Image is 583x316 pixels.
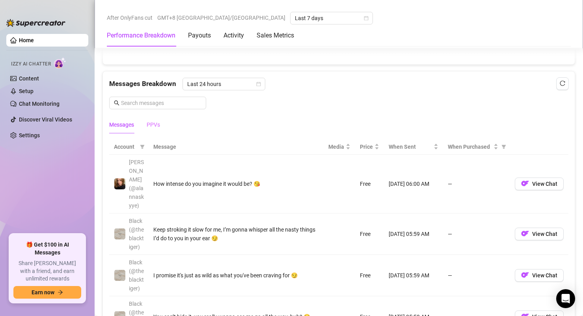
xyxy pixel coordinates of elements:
[149,139,324,155] th: Message
[443,255,510,296] td: —
[109,120,134,129] div: Messages
[500,141,508,153] span: filter
[384,139,443,155] th: When Sent
[501,144,506,149] span: filter
[532,181,557,187] span: View Chat
[384,213,443,255] td: [DATE] 05:59 AM
[114,142,137,151] span: Account
[515,232,564,239] a: OFView Chat
[114,100,119,106] span: search
[443,213,510,255] td: —
[147,120,160,129] div: PPVs
[157,12,285,24] span: GMT+8 [GEOGRAPHIC_DATA]/[GEOGRAPHIC_DATA]
[107,12,153,24] span: After OnlyFans cut
[328,142,344,151] span: Media
[129,218,144,250] span: Black (@theblacktiger)
[13,260,81,283] span: Share [PERSON_NAME] with a friend, and earn unlimited rewards
[521,271,529,279] img: OF
[515,178,564,190] button: OFView Chat
[384,155,443,213] td: [DATE] 06:00 AM
[19,88,34,94] a: Setup
[355,139,384,155] th: Price
[355,155,384,213] td: Free
[121,99,201,107] input: Search messages
[19,116,72,123] a: Discover Viral Videos
[19,101,60,107] a: Chat Monitoring
[560,80,565,86] span: reload
[114,178,125,189] img: Alanna (@alannaskyye)
[6,19,65,27] img: logo-BBDzfeDw.svg
[364,16,369,21] span: calendar
[384,255,443,296] td: [DATE] 05:59 AM
[109,78,568,90] div: Messages Breakdown
[515,269,564,282] button: OFView Chat
[19,132,40,138] a: Settings
[443,139,510,155] th: When Purchased
[153,271,319,280] div: I promise it's just as wild as what you've been craving for 😏
[129,259,144,292] span: Black (@theblacktiger)
[360,142,373,151] span: Price
[187,78,261,90] span: Last 24 hours
[532,231,557,237] span: View Chat
[224,31,244,40] div: Activity
[129,159,144,209] span: [PERSON_NAME] (@alannaskyye)
[58,290,63,295] span: arrow-right
[256,82,261,86] span: calendar
[188,31,211,40] div: Payouts
[153,225,319,243] div: Keep stroking it slow for me, I’m gonna whisper all the nasty things I’d do to you in your ear 😏
[355,255,384,296] td: Free
[443,155,510,213] td: —
[114,228,125,239] img: Black (@theblacktiger)
[257,31,294,40] div: Sales Metrics
[389,142,432,151] span: When Sent
[355,213,384,255] td: Free
[19,75,39,82] a: Content
[140,144,145,149] span: filter
[515,228,564,240] button: OFView Chat
[11,60,51,68] span: Izzy AI Chatter
[19,37,34,43] a: Home
[324,139,355,155] th: Media
[295,12,368,24] span: Last 7 days
[556,289,575,308] div: Open Intercom Messenger
[153,180,319,188] div: How intense do you imagine it would be? 😘
[138,141,146,153] span: filter
[13,241,81,256] span: 🎁 Get $100 in AI Messages
[521,230,529,237] img: OF
[32,289,54,295] span: Earn now
[521,180,529,187] img: OF
[532,272,557,279] span: View Chat
[54,57,66,69] img: AI Chatter
[13,286,81,299] button: Earn nowarrow-right
[515,182,564,189] a: OFView Chat
[515,274,564,280] a: OFView Chat
[114,270,125,281] img: Black (@theblacktiger)
[107,31,175,40] div: Performance Breakdown
[448,142,492,151] span: When Purchased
